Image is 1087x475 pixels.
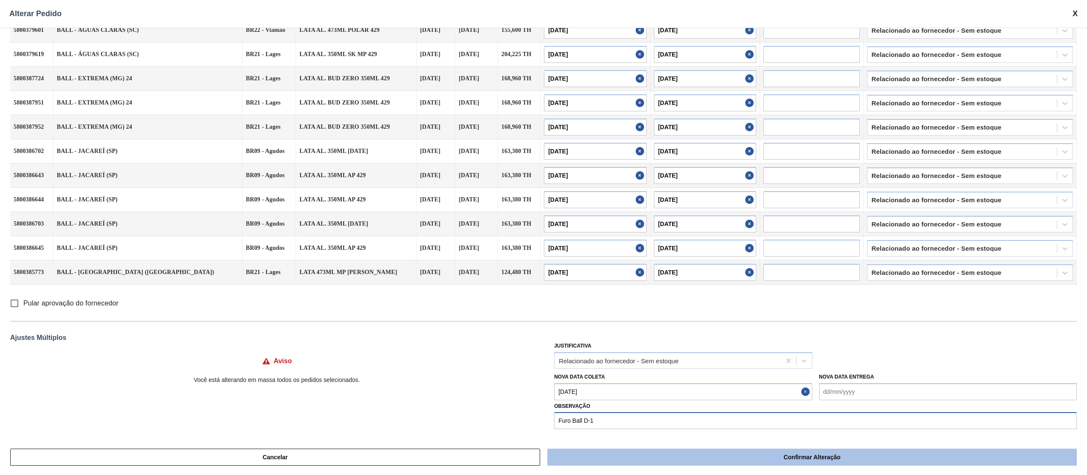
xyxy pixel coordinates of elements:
td: [DATE] [455,115,498,139]
button: Close [636,46,647,63]
td: LATA AL. BUD ZERO 350ML 429 [296,67,417,91]
td: [DATE] [417,18,455,42]
button: Close [745,70,756,87]
button: Close [636,22,647,39]
button: Close [636,264,647,281]
div: Ajustes Múltiplos [10,334,1077,342]
td: BALL - ÁGUAS CLARAS (SC) [54,42,242,67]
div: Relacionado ao fornecedor - Sem estoque [872,173,1002,179]
td: [DATE] [455,260,498,285]
button: Close [745,215,756,232]
button: Close [636,94,647,111]
td: [DATE] [417,188,455,212]
td: LATA AL. BUD ZERO 350ML 429 [296,91,417,115]
td: BALL - JACAREÍ (SP) [54,188,242,212]
td: [DATE] [455,67,498,91]
input: dd/mm/yyyy [654,119,756,136]
td: LATA AL. 350ML AP 429 [296,164,417,188]
td: [DATE] [455,236,498,260]
button: Close [636,143,647,160]
input: dd/mm/yyyy [544,143,646,160]
input: dd/mm/yyyy [654,94,756,111]
button: Close [745,191,756,208]
input: dd/mm/yyyy [654,143,756,160]
input: dd/mm/yyyy [544,22,646,39]
td: BR09 - Agudos [242,188,296,212]
button: Close [745,264,756,281]
td: [DATE] [455,42,498,67]
input: dd/mm/yyyy [544,215,646,232]
td: LATA AL. 350ML [DATE] [296,212,417,236]
td: 5800386644 [10,188,54,212]
td: [DATE] [417,91,455,115]
button: Close [745,240,756,257]
td: 163,380 TH [498,236,541,260]
div: Relacionado ao fornecedor - Sem estoque [872,221,1002,227]
button: Close [636,191,647,208]
td: [DATE] [455,91,498,115]
td: BALL - JACAREÍ (SP) [54,236,242,260]
button: Close [636,240,647,257]
td: 163,380 TH [498,139,541,164]
td: BALL - JACAREÍ (SP) [54,139,242,164]
td: LATA 473ML MP [PERSON_NAME] [296,260,417,285]
div: Relacionado ao fornecedor - Sem estoque [872,124,1002,130]
td: 5800379619 [10,42,54,67]
td: [DATE] [417,139,455,164]
input: dd/mm/yyyy [544,119,646,136]
td: BALL - EXTREMA (MG) 24 [54,67,242,91]
td: LATA AL. 350ML [DATE] [296,139,417,164]
input: dd/mm/yyyy [544,94,646,111]
button: Close [745,167,756,184]
label: Justificativa [554,343,591,349]
td: BALL - JACAREÍ (SP) [54,164,242,188]
td: BR22 - Viamão [242,18,296,42]
td: BR21 - Lages [242,67,296,91]
td: 163,380 TH [498,212,541,236]
td: 163,380 TH [498,188,541,212]
input: dd/mm/yyyy [544,264,646,281]
button: Close [745,143,756,160]
td: BALL - [GEOGRAPHIC_DATA] ([GEOGRAPHIC_DATA]) [54,260,242,285]
div: Relacionado ao fornecedor - Sem estoque [872,52,1002,58]
td: BR09 - Agudos [242,212,296,236]
div: Relacionado ao fornecedor - Sem estoque [872,246,1002,252]
td: 168,960 TH [498,115,541,139]
button: Close [636,70,647,87]
td: BALL - ÁGUAS CLARAS (SC) [54,18,242,42]
td: BR09 - Agudos [242,139,296,164]
td: LATA AL. BUD ZERO 350ML 429 [296,115,417,139]
td: 5800387951 [10,91,54,115]
td: [DATE] [455,164,498,188]
button: Close [745,22,756,39]
input: dd/mm/yyyy [554,383,812,400]
td: BALL - EXTREMA (MG) 24 [54,115,242,139]
td: [DATE] [417,42,455,67]
td: [DATE] [455,18,498,42]
td: [DATE] [417,67,455,91]
td: LATA AL. 350ML SK MP 429 [296,42,417,67]
button: Cancelar [10,449,540,466]
input: dd/mm/yyyy [654,264,756,281]
input: dd/mm/yyyy [654,70,756,87]
h4: Aviso [274,357,292,365]
button: Close [636,215,647,232]
td: 168,960 TH [498,91,541,115]
td: [DATE] [455,139,498,164]
td: 5800387724 [10,67,54,91]
td: BR21 - Lages [242,115,296,139]
td: 5800386645 [10,236,54,260]
label: Nova Data Coleta [554,374,605,380]
span: Alterar Pedido [9,9,62,18]
button: Confirmar Alteração [547,449,1077,466]
td: [DATE] [455,188,498,212]
button: Close [745,119,756,136]
div: Relacionado ao fornecedor - Sem estoque [872,100,1002,106]
div: Relacionado ao fornecedor - Sem estoque [872,76,1002,82]
div: Relacionado ao fornecedor - Sem estoque [872,197,1002,203]
div: Relacionado ao fornecedor - Sem estoque [872,28,1002,34]
input: dd/mm/yyyy [544,191,646,208]
td: [DATE] [417,164,455,188]
td: [DATE] [417,115,455,139]
input: dd/mm/yyyy [544,46,646,63]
